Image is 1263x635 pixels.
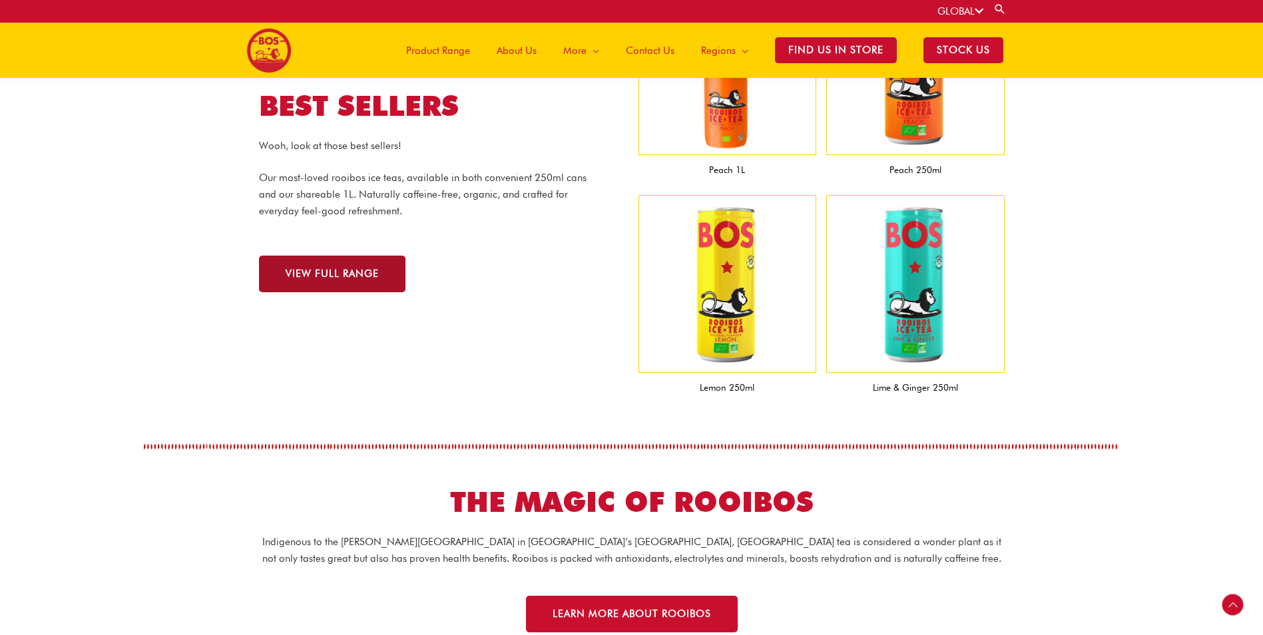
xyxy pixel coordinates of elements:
a: VIEW FULL RANGE [259,256,405,292]
a: GLOBAL [937,5,983,17]
p: Our most-loved rooibos ice teas, available in both convenient 250ml cans and our shareable 1L. Na... [259,170,599,219]
a: About Us [483,23,550,78]
a: Regions [688,23,762,78]
figcaption: Lime & Ginger 250ml [826,373,1005,403]
span: About Us [497,31,537,71]
figcaption: Peach 250ml [826,155,1005,185]
figcaption: Peach 1L [638,155,817,185]
h2: BEST SELLERS [259,88,625,124]
a: Find Us in Store [762,23,910,78]
img: EU_BOS_250ml_L&G [826,195,1005,373]
a: STOCK US [910,23,1017,78]
img: BOS logo finals-200px [246,28,292,73]
span: Contact Us [626,31,674,71]
a: LEARN MORE ABOUT ROOIBOS [526,596,738,632]
a: Search button [993,3,1007,15]
figcaption: Lemon 250ml [638,373,817,403]
nav: Site Navigation [383,23,1017,78]
p: Indigenous to the [PERSON_NAME][GEOGRAPHIC_DATA] in [GEOGRAPHIC_DATA]’s [GEOGRAPHIC_DATA], [GEOGR... [259,534,1005,567]
span: STOCK US [923,37,1003,63]
a: More [550,23,613,78]
span: Regions [701,31,736,71]
span: More [563,31,587,71]
p: Wooh, look at those best sellers! [259,138,599,154]
h2: THE MAGIC OF ROOIBOS [259,484,1005,521]
a: Contact Us [613,23,688,78]
span: Product Range [406,31,470,71]
a: Product Range [393,23,483,78]
span: LEARN MORE ABOUT ROOIBOS [553,609,711,619]
span: Find Us in Store [775,37,897,63]
span: VIEW FULL RANGE [286,269,379,279]
img: EU_BOS_1L_Lemon [638,195,817,373]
